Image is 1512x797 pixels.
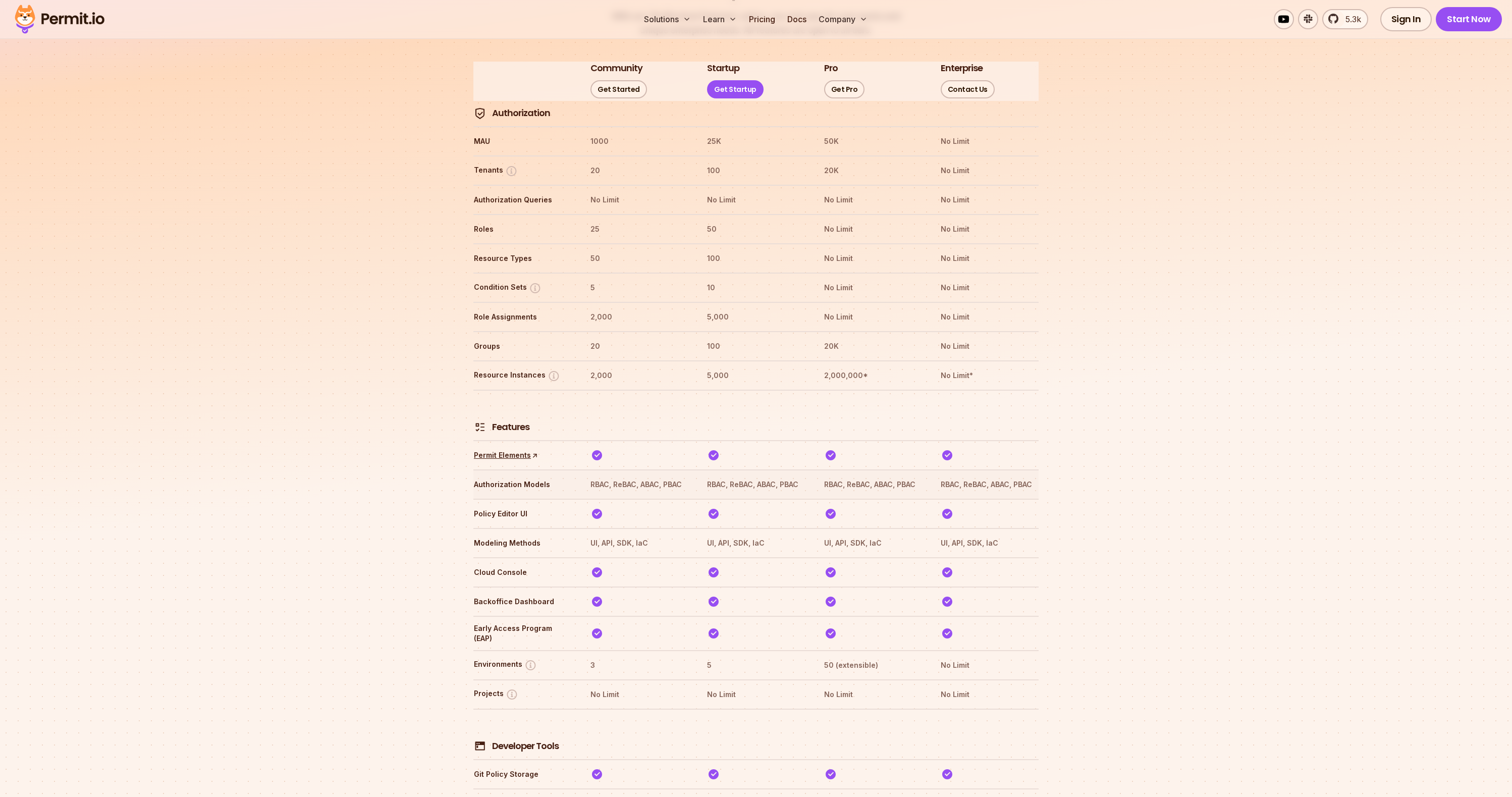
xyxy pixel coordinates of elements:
[707,221,805,237] th: 50
[474,450,538,460] a: Permit Elements↑
[590,280,688,296] th: 5
[940,250,1039,267] th: No Limit
[1322,9,1368,29] a: 5.3k
[474,688,518,701] button: Projects
[473,623,572,644] th: Early Access Program (EAP)
[783,9,811,29] a: Docs
[473,594,572,610] th: Backoffice Dashboard
[940,192,1039,208] th: No Limit
[1436,7,1502,31] a: Start Now
[824,62,838,75] h3: Pro
[824,686,922,703] th: No Limit
[707,367,805,384] th: 5,000
[707,80,764,98] a: Get Startup
[473,506,572,522] th: Policy Editor UI
[707,133,805,149] th: 25K
[590,163,688,179] th: 20
[699,9,741,29] button: Learn
[707,163,805,179] th: 100
[10,2,109,36] img: Permit logo
[707,476,805,493] th: RBAC, ReBAC, ABAC, PBAC
[473,309,572,325] th: Role Assignments
[940,367,1039,384] th: No Limit*
[824,657,922,673] th: 50 (extensible)
[824,367,922,384] th: 2,000,000*
[824,280,922,296] th: No Limit
[492,107,550,120] h4: Authorization
[1380,7,1432,31] a: Sign In
[707,280,805,296] th: 10
[528,449,541,461] span: ↑
[745,9,779,29] a: Pricing
[474,108,486,120] img: Authorization
[940,280,1039,296] th: No Limit
[824,192,922,208] th: No Limit
[640,9,695,29] button: Solutions
[590,80,647,98] a: Get Started
[473,250,572,267] th: Resource Types
[824,163,922,179] th: 20K
[940,338,1039,354] th: No Limit
[474,740,486,752] img: Developer Tools
[1339,13,1361,25] span: 5.3k
[824,338,922,354] th: 20K
[824,250,922,267] th: No Limit
[707,192,805,208] th: No Limit
[492,740,559,753] h4: Developer Tools
[590,535,688,551] th: UI, API, SDK, IaC
[473,564,572,580] th: Cloud Console
[940,309,1039,325] th: No Limit
[940,686,1039,703] th: No Limit
[474,282,542,294] button: Condition Sets
[473,192,572,208] th: Authorization Queries
[590,686,688,703] th: No Limit
[824,221,922,237] th: No Limit
[590,250,688,267] th: 50
[824,80,865,98] a: Get Pro
[474,165,518,177] button: Tenants
[940,221,1039,237] th: No Limit
[590,476,688,493] th: RBAC, ReBAC, ABAC, PBAC
[473,221,572,237] th: Roles
[590,338,688,354] th: 20
[492,421,529,434] h4: Features
[590,133,688,149] th: 1000
[590,221,688,237] th: 25
[824,309,922,325] th: No Limit
[941,62,983,75] h3: Enterprise
[473,535,572,551] th: Modeling Methods
[824,133,922,149] th: 50K
[707,686,805,703] th: No Limit
[815,9,872,29] button: Company
[824,476,922,493] th: RBAC, ReBAC, ABAC, PBAC
[474,421,486,433] img: Features
[707,535,805,551] th: UI, API, SDK, IaC
[707,338,805,354] th: 100
[473,133,572,149] th: MAU
[940,535,1039,551] th: UI, API, SDK, IaC
[707,62,739,75] h3: Startup
[707,309,805,325] th: 5,000
[940,133,1039,149] th: No Limit
[940,657,1039,673] th: No Limit
[707,250,805,267] th: 100
[707,657,805,673] th: 5
[474,369,560,382] button: Resource Instances
[590,657,688,673] th: 3
[473,766,572,782] th: Git Policy Storage
[590,62,642,75] h3: Community
[473,476,572,493] th: Authorization Models
[940,476,1039,493] th: RBAC, ReBAC, ABAC, PBAC
[940,163,1039,179] th: No Limit
[474,659,537,671] button: Environments
[590,309,688,325] th: 2,000
[941,80,995,98] a: Contact Us
[590,367,688,384] th: 2,000
[473,338,572,354] th: Groups
[824,535,922,551] th: UI, API, SDK, IaC
[590,192,688,208] th: No Limit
